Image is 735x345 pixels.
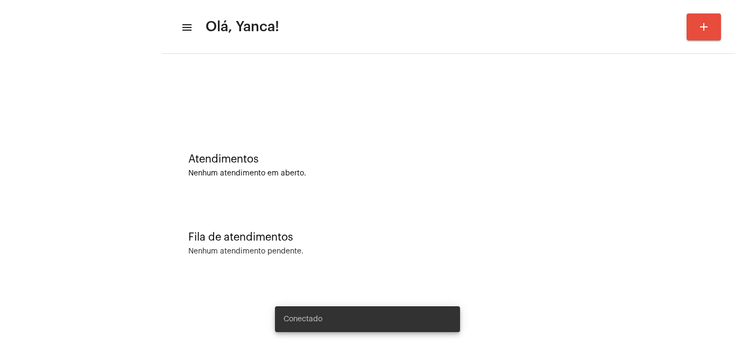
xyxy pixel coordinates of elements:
div: Atendimentos [188,153,708,165]
div: Fila de atendimentos [188,231,708,243]
div: Nenhum atendimento pendente. [188,248,303,256]
div: Nenhum atendimento em aberto. [188,170,708,178]
mat-icon: add [697,20,710,33]
mat-icon: sidenav icon [181,21,192,34]
span: Conectado [284,314,322,325]
span: Olá, Yanca! [206,18,279,36]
